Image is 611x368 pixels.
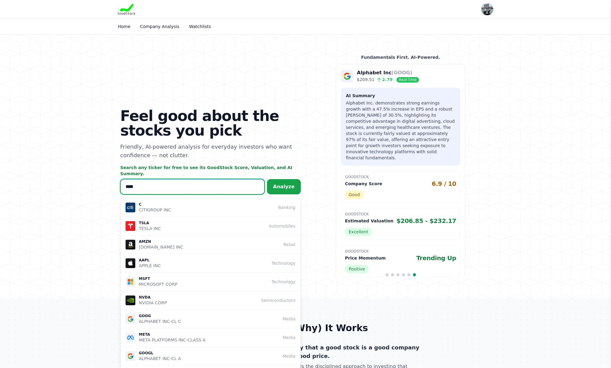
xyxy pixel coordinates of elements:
span: Go to slide 2 [391,273,394,276]
p: META PLATFORMS INC-CLASS A [139,337,206,343]
img: Goodstock Logo [118,4,136,15]
p: GoodStock [345,175,456,179]
button: GOOG GOOG ALPHABET INC-CL C Media [121,310,300,328]
span: Go to slide 5 [407,273,410,276]
img: AAPL [126,258,135,268]
img: MSFT [126,277,135,287]
span: Positive [345,265,369,273]
span: Media [282,334,295,341]
a: Company Analysis [140,24,179,29]
span: Excellent [345,228,372,236]
span: Analyze [273,184,295,189]
span: $206.85 - $232.17 [396,217,456,225]
span: Trending Up [416,254,456,262]
span: Go to slide 6 [413,273,416,276]
p: GOOG [139,313,181,318]
img: GOOGL [126,351,135,361]
p: ALPHABET INC-CL C [139,318,181,324]
div: 6 / 6 [336,64,465,285]
button: NVDA NVDA NVIDIA CORP Semiconductors [121,291,300,310]
span: 2.79 [375,77,393,82]
p: MSFT [139,276,177,281]
span: Retail [283,242,296,248]
img: user photo [481,3,493,15]
button: META META META PLATFORMS INC-CLASS A Media [121,328,300,347]
p: ALPHABET INC-CL A [139,356,181,362]
p: TESLA INC [139,225,161,232]
img: C [126,203,135,212]
p: META [139,332,206,337]
p: Company Score [345,181,382,187]
p: $209.51 [357,76,419,83]
span: Semiconductors [261,297,296,303]
p: Alphabet Inc [357,69,419,76]
p: AAPL [139,258,161,263]
h3: AI Summary [346,93,455,99]
p: MICROSOFT CORP [139,281,177,287]
span: Media [282,353,295,359]
span: Technology [272,279,295,285]
p: CITIGROUP INC [139,207,171,213]
span: 6.9 / 10 [432,179,456,188]
p: GoodStock [345,212,456,217]
img: AMZN [126,240,135,249]
img: META [126,333,135,342]
p: Search any ticker for free to see its GoodStock Score, Valuation, and AI Summary. [120,165,301,177]
a: Watchlists [189,24,211,29]
span: Go to slide 3 [396,273,400,276]
span: Go to slide 1 [385,273,389,276]
p: Price Momentum [345,255,385,261]
span: Banking [278,204,296,211]
h1: Feel good about the stocks you pick [120,108,301,138]
span: Good [345,190,364,199]
p: C [139,202,171,207]
img: TSLA [126,221,135,231]
p: NVDA [139,295,167,300]
h2: How (and Why) It Works [137,323,474,334]
p: TSLA [139,221,161,225]
a: Home [118,24,130,29]
span: Automobiles [269,223,295,229]
p: GoodStock [345,249,456,254]
p: APPLE INC [139,263,161,269]
button: AAPL AAPL APPLE INC Technology [121,254,300,273]
span: Real-Time [396,77,419,83]
p: NVIDIA CORP [139,300,167,306]
p: Alphabet Inc. demonstrates strong earnings growth with a 47.5% increase in EPS and a robust [PERS... [346,100,455,161]
p: AMZN [139,239,183,244]
p: Fundamentals First. AI-Powered. [336,54,465,60]
span: Media [282,316,295,322]
span: Go to slide 4 [402,273,405,276]
span: Technology [272,260,295,266]
img: GOOG [126,314,135,324]
button: Analyze [267,179,301,194]
span: (GOOG) [392,70,412,76]
button: AMZN AMZN [DOMAIN_NAME] INC Retail [121,235,300,254]
button: C C CITIGROUP INC Banking [121,198,300,217]
button: TSLA TSLA TESLA INC Automobiles [121,217,300,235]
p: Estimated Valuation [345,218,393,224]
button: GOOGL GOOGL ALPHABET INC-CL A Media [121,347,300,366]
p: We believe in the simple philosophy that a good stock is a good company at a good price. [189,343,423,360]
img: NVDA [126,295,135,305]
button: MSFT MSFT MICROSOFT CORP Technology [121,273,300,291]
a: Company Logo Alphabet Inc(GOOG) $209.51 2.79 Real-Time AI Summary Alphabet Inc. demonstrates stro... [336,64,465,285]
p: [DOMAIN_NAME] INC [139,244,183,250]
p: Friendly, AI-powered analysis for everyday investors who want confidence — not clutter. [120,143,301,160]
img: Company Logo [341,70,353,82]
p: GOOGL [139,351,181,356]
